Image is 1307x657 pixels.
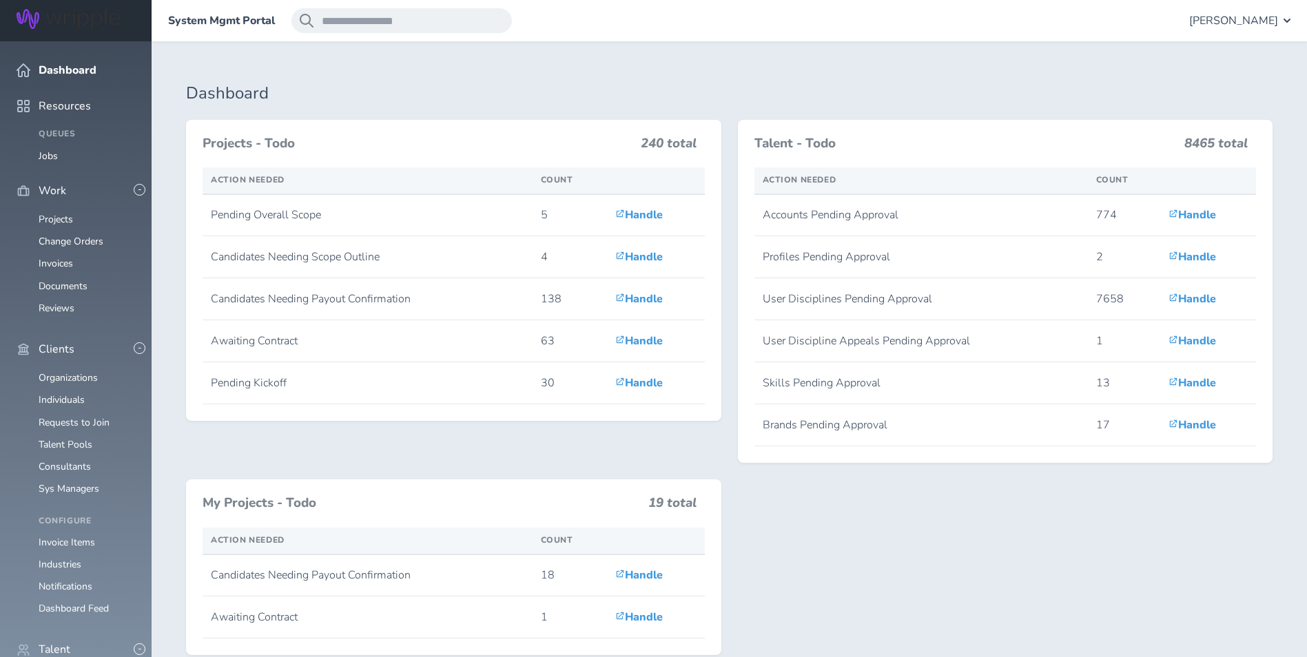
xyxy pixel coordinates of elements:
[39,643,70,656] span: Talent
[203,596,533,638] td: Awaiting Contract
[39,257,73,270] a: Invoices
[39,280,88,293] a: Documents
[1096,174,1129,185] span: Count
[763,174,836,185] span: Action Needed
[39,602,109,615] a: Dashboard Feed
[1169,375,1216,390] a: Handle
[754,362,1088,404] td: Skills Pending Approval
[203,136,632,152] h3: Projects - Todo
[1169,291,1216,306] a: Handle
[39,213,73,226] a: Projects
[615,207,663,222] a: Handle
[1169,333,1216,348] a: Handle
[203,194,533,236] td: Pending Overall Scope
[211,534,285,545] span: Action Needed
[39,185,66,197] span: Work
[1189,14,1278,27] span: [PERSON_NAME]
[533,596,607,638] td: 1
[1169,249,1216,264] a: Handle
[203,496,640,511] h3: My Projects - Todo
[533,554,607,596] td: 18
[1169,417,1216,432] a: Handle
[39,460,91,473] a: Consultants
[134,342,145,354] button: -
[134,643,145,655] button: -
[39,235,103,248] a: Change Orders
[17,9,120,29] img: Wripple
[39,64,96,76] span: Dashboard
[754,278,1088,320] td: User Disciplines Pending Approval
[1169,207,1216,222] a: Handle
[1088,194,1161,236] td: 774
[39,438,92,451] a: Talent Pools
[533,362,607,404] td: 30
[134,184,145,196] button: -
[615,567,663,583] a: Handle
[1088,278,1161,320] td: 7658
[533,278,607,320] td: 138
[615,291,663,306] a: Handle
[203,278,533,320] td: Candidates Needing Payout Confirmation
[1189,8,1290,33] button: [PERSON_NAME]
[615,609,663,625] a: Handle
[1184,136,1248,157] h3: 8465 total
[168,14,275,27] a: System Mgmt Portal
[541,174,573,185] span: Count
[39,393,85,406] a: Individuals
[186,84,1273,103] h1: Dashboard
[39,558,81,571] a: Industries
[533,236,607,278] td: 4
[39,517,135,526] h4: Configure
[39,371,98,384] a: Organizations
[39,302,74,315] a: Reviews
[533,320,607,362] td: 63
[39,100,91,112] span: Resources
[533,194,607,236] td: 5
[203,362,533,404] td: Pending Kickoff
[203,320,533,362] td: Awaiting Contract
[1088,320,1161,362] td: 1
[541,534,573,545] span: Count
[754,194,1088,236] td: Accounts Pending Approval
[648,496,697,517] h3: 19 total
[39,129,135,139] h4: Queues
[1088,236,1161,278] td: 2
[39,343,74,355] span: Clients
[754,320,1088,362] td: User Discipline Appeals Pending Approval
[1088,404,1161,446] td: 17
[39,416,110,429] a: Requests to Join
[754,404,1088,446] td: Brands Pending Approval
[211,174,285,185] span: Action Needed
[39,580,92,593] a: Notifications
[615,333,663,348] a: Handle
[39,482,99,495] a: Sys Managers
[39,536,95,549] a: Invoice Items
[39,149,58,163] a: Jobs
[203,554,533,596] td: Candidates Needing Payout Confirmation
[615,249,663,264] a: Handle
[1088,362,1161,404] td: 13
[615,375,663,390] a: Handle
[203,236,533,278] td: Candidates Needing Scope Outline
[754,136,1177,152] h3: Talent - Todo
[641,136,697,157] h3: 240 total
[754,236,1088,278] td: Profiles Pending Approval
